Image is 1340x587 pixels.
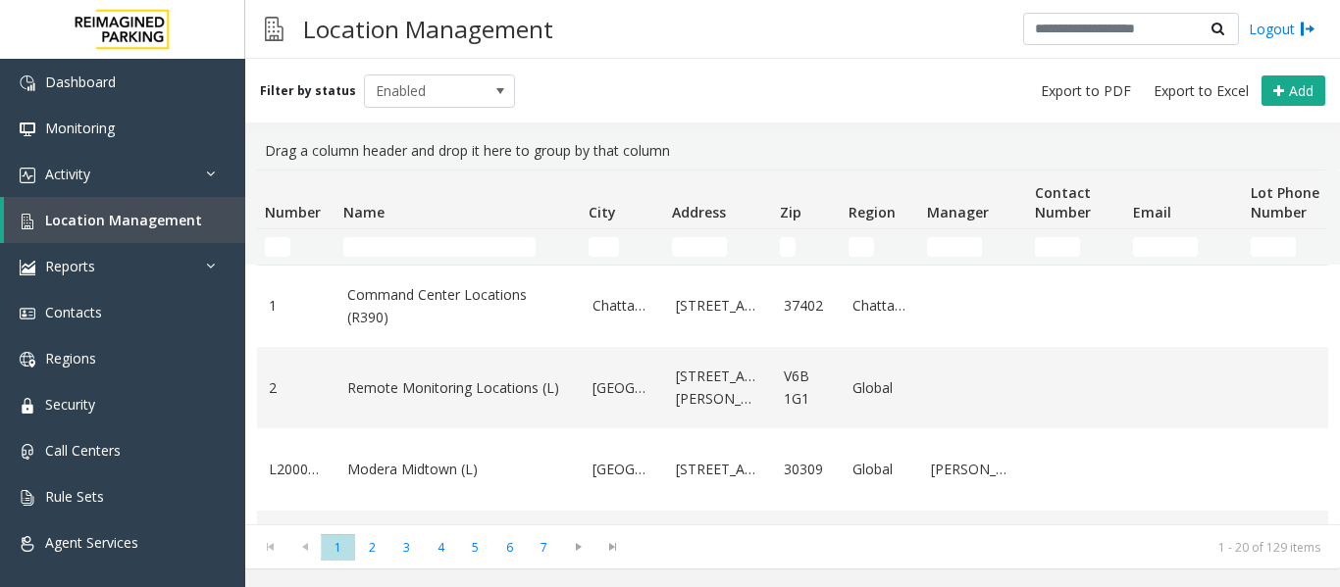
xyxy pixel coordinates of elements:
img: 'icon' [20,214,35,229]
span: Zip [780,203,801,221]
span: Page 4 [424,534,458,561]
a: [PERSON_NAME] [931,459,1015,480]
td: Zip Filter [772,229,841,265]
td: Address Filter [664,229,772,265]
a: Chattanooga [852,295,907,317]
span: Rule Sets [45,487,104,506]
a: V6B 1G1 [784,366,829,410]
span: Go to the last page [595,533,630,561]
a: Global [852,459,907,480]
div: Data table [245,170,1340,524]
button: Add [1262,75,1325,107]
input: Email Filter [1133,237,1198,257]
span: Dashboard [45,73,116,91]
span: Reports [45,257,95,275]
span: Enabled [365,75,485,107]
span: Go to the next page [561,533,595,561]
input: Manager Filter [927,237,982,257]
span: Security [45,395,95,414]
span: Export to PDF [1041,81,1131,101]
span: Export to Excel [1154,81,1249,101]
input: Contact Number Filter [1035,237,1080,257]
span: Go to the last page [599,539,626,555]
a: 37402 [784,295,829,317]
div: Drag a column header and drop it here to group by that column [257,132,1328,170]
img: 'icon' [20,168,35,183]
img: 'icon' [20,75,35,91]
kendo-pager-info: 1 - 20 of 129 items [642,539,1320,556]
span: Add [1289,81,1314,100]
span: Contact Number [1035,183,1091,221]
a: Location Management [4,197,245,243]
img: pageIcon [265,5,283,53]
img: 'icon' [20,444,35,460]
a: [GEOGRAPHIC_DATA] [593,459,652,480]
span: Lot Phone Number [1251,183,1319,221]
img: 'icon' [20,490,35,506]
button: Export to PDF [1033,77,1139,105]
a: [STREET_ADDRESS] [676,295,760,317]
span: Manager [927,203,989,221]
span: Monitoring [45,119,115,137]
img: 'icon' [20,306,35,321]
a: Command Center Locations (R390) [347,284,569,328]
span: Go to the next page [565,539,592,555]
td: Name Filter [335,229,581,265]
td: Contact Number Filter [1027,229,1125,265]
span: Call Centers [45,441,121,460]
a: Global [852,377,907,399]
span: Agent Services [45,533,138,552]
span: Email [1133,203,1171,221]
span: Regions [45,349,96,367]
img: 'icon' [20,260,35,275]
img: 'icon' [20,398,35,414]
a: Chattanooga [593,295,652,317]
input: Region Filter [849,237,874,257]
a: [STREET_ADDRESS][PERSON_NAME] [676,366,760,410]
img: logout [1300,19,1315,39]
span: Page 2 [355,534,389,561]
input: Number Filter [265,237,290,257]
input: City Filter [589,237,619,257]
a: Modera Midtown (L) [347,459,569,480]
a: Remote Monitoring Locations (L) [347,377,569,399]
a: 2 [269,377,324,399]
span: Contacts [45,303,102,321]
span: Activity [45,165,90,183]
input: Zip Filter [780,237,796,257]
a: 30309 [784,459,829,480]
h3: Location Management [293,5,563,53]
button: Export to Excel [1146,77,1257,105]
span: Page 1 [321,534,355,561]
span: Location Management [45,211,202,229]
span: City [589,203,616,221]
img: 'icon' [20,352,35,367]
td: City Filter [581,229,664,265]
img: 'icon' [20,122,35,137]
span: Page 3 [389,534,424,561]
span: Number [265,203,321,221]
a: 1 [269,295,324,317]
td: Email Filter [1125,229,1243,265]
span: Page 6 [492,534,527,561]
input: Address Filter [672,237,727,257]
span: Address [672,203,726,221]
span: Name [343,203,385,221]
input: Name Filter [343,237,536,257]
label: Filter by status [260,82,356,100]
a: Logout [1249,19,1315,39]
td: Region Filter [841,229,919,265]
td: Number Filter [257,229,335,265]
img: 'icon' [20,536,35,552]
span: Page 7 [527,534,561,561]
a: [GEOGRAPHIC_DATA] [593,377,652,399]
span: Region [849,203,896,221]
span: Page 5 [458,534,492,561]
input: Lot Phone Number Filter [1251,237,1296,257]
a: L20000500 [269,459,324,480]
a: [STREET_ADDRESS] [676,459,760,480]
td: Manager Filter [919,229,1027,265]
